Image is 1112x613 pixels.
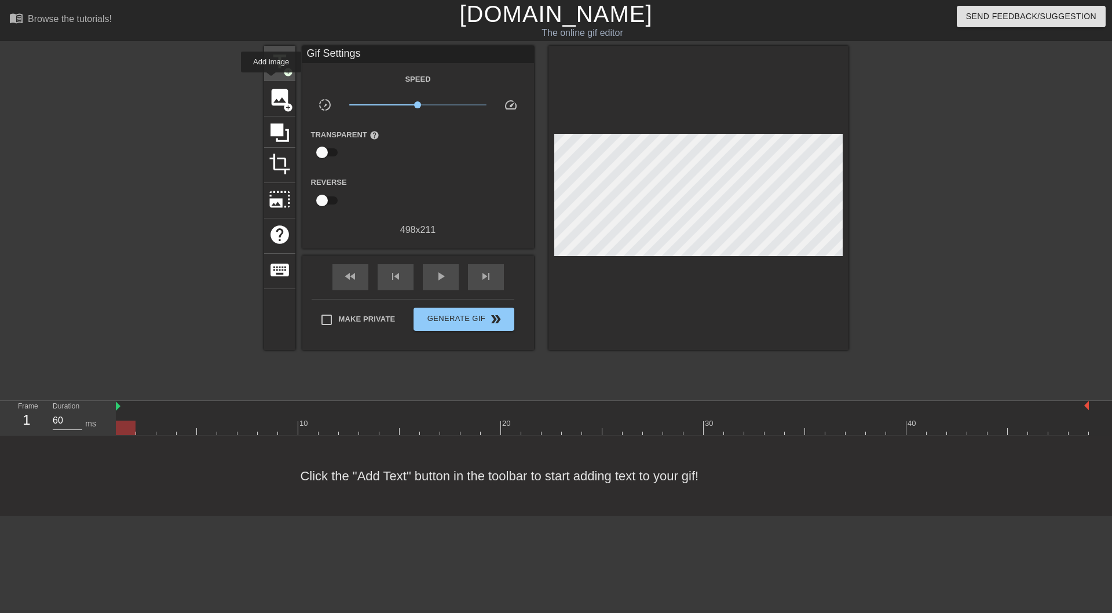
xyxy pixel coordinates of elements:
[414,308,514,331] button: Generate Gif
[459,1,652,27] a: [DOMAIN_NAME]
[9,11,23,25] span: menu_book
[434,269,448,283] span: play_arrow
[504,98,518,112] span: speed
[966,9,1096,24] span: Send Feedback/Suggestion
[705,418,715,429] div: 30
[28,14,112,24] div: Browse the tutorials!
[376,26,788,40] div: The online gif editor
[370,130,379,140] span: help
[311,177,347,188] label: Reverse
[283,67,293,77] span: add_circle
[405,74,430,85] label: Speed
[269,259,291,281] span: keyboard
[269,86,291,108] span: image
[318,98,332,112] span: slow_motion_video
[269,188,291,210] span: photo_size_select_large
[302,46,534,63] div: Gif Settings
[1084,401,1089,410] img: bound-end.png
[311,129,379,141] label: Transparent
[53,403,79,410] label: Duration
[9,401,44,435] div: Frame
[269,153,291,175] span: crop
[418,312,509,326] span: Generate Gif
[339,313,396,325] span: Make Private
[9,11,112,29] a: Browse the tutorials!
[269,224,291,246] span: help
[343,269,357,283] span: fast_rewind
[85,418,96,430] div: ms
[489,312,503,326] span: double_arrow
[957,6,1106,27] button: Send Feedback/Suggestion
[302,223,534,237] div: 498 x 211
[283,103,293,112] span: add_circle
[389,269,403,283] span: skip_previous
[299,418,310,429] div: 10
[269,51,291,73] span: title
[18,410,35,430] div: 1
[908,418,918,429] div: 40
[502,418,513,429] div: 20
[479,269,493,283] span: skip_next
